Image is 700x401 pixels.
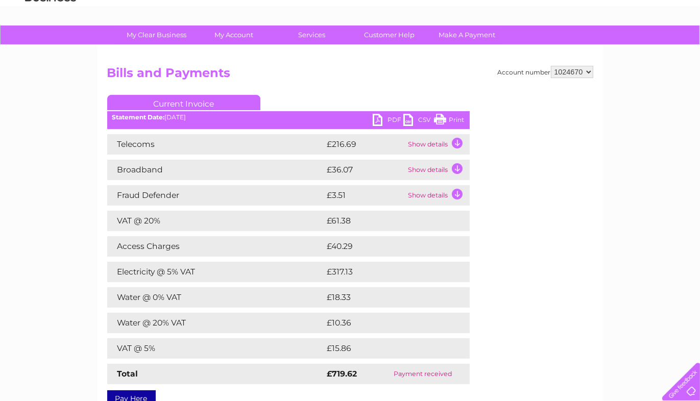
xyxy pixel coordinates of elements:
a: Log out [666,43,690,51]
a: Current Invoice [107,95,260,110]
strong: £719.62 [327,369,357,379]
td: Fraud Defender [107,185,325,206]
div: Account number [498,66,593,78]
td: £317.13 [325,262,449,282]
td: Payment received [376,364,469,384]
td: VAT @ 5% [107,338,325,359]
a: Water [520,43,540,51]
td: £216.69 [325,134,406,155]
td: Water @ 20% VAT [107,313,325,333]
a: Energy [546,43,568,51]
img: logo.png [25,27,77,58]
td: £18.33 [325,287,448,308]
td: Broadband [107,160,325,180]
h2: Bills and Payments [107,66,593,85]
td: £15.86 [325,338,448,359]
td: £10.36 [325,313,448,333]
td: Access Charges [107,236,325,257]
td: Show details [406,134,470,155]
td: £3.51 [325,185,406,206]
div: Clear Business is a trading name of Verastar Limited (registered in [GEOGRAPHIC_DATA] No. 3667643... [109,6,592,49]
a: Customer Help [347,26,431,44]
a: Contact [632,43,657,51]
td: Water @ 0% VAT [107,287,325,308]
b: Statement Date: [112,113,165,121]
a: My Clear Business [114,26,199,44]
a: Telecoms [574,43,605,51]
a: CSV [403,114,434,129]
td: Electricity @ 5% VAT [107,262,325,282]
strong: Total [117,369,138,379]
a: Print [434,114,465,129]
td: VAT @ 20% [107,211,325,231]
td: Show details [406,160,470,180]
div: [DATE] [107,114,470,121]
a: Blog [611,43,626,51]
a: Make A Payment [425,26,509,44]
a: PDF [373,114,403,129]
td: £36.07 [325,160,406,180]
a: Services [270,26,354,44]
td: Show details [406,185,470,206]
td: Telecoms [107,134,325,155]
td: £40.29 [325,236,449,257]
td: £61.38 [325,211,448,231]
a: 0333 014 3131 [508,5,578,18]
a: My Account [192,26,276,44]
